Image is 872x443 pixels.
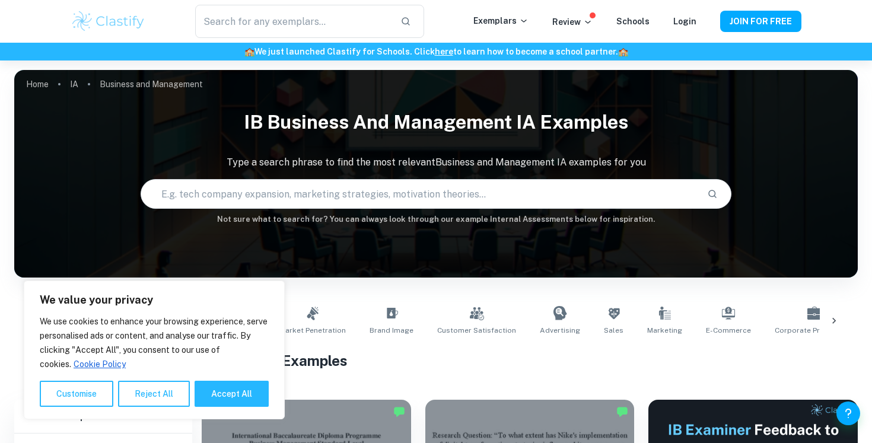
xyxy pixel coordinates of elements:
[370,325,413,336] span: Brand Image
[14,155,858,170] p: Type a search phrase to find the most relevant Business and Management IA examples for you
[836,401,860,425] button: Help and Feedback
[56,350,816,371] h1: All Business and Management IA Examples
[195,5,391,38] input: Search for any exemplars...
[540,325,580,336] span: Advertising
[618,47,628,56] span: 🏫
[118,381,190,407] button: Reject All
[647,325,682,336] span: Marketing
[40,293,269,307] p: We value your privacy
[435,47,453,56] a: here
[473,14,529,27] p: Exemplars
[100,78,203,91] p: Business and Management
[40,381,113,407] button: Customise
[702,184,723,204] button: Search
[604,325,623,336] span: Sales
[141,177,697,211] input: E.g. tech company expansion, marketing strategies, motivation theories...
[71,9,146,33] img: Clastify logo
[26,76,49,93] a: Home
[24,281,285,419] div: We value your privacy
[195,381,269,407] button: Accept All
[14,213,858,225] h6: Not sure what to search for? You can always look through our example Internal Assessments below f...
[14,103,858,141] h1: IB Business and Management IA examples
[552,15,593,28] p: Review
[14,400,192,433] h6: Filter exemplars
[706,325,751,336] span: E-commerce
[616,17,650,26] a: Schools
[673,17,696,26] a: Login
[40,314,269,371] p: We use cookies to enhance your browsing experience, serve personalised ads or content, and analys...
[244,47,254,56] span: 🏫
[616,406,628,417] img: Marked
[720,11,801,32] button: JOIN FOR FREE
[393,406,405,417] img: Marked
[279,325,346,336] span: Market Penetration
[775,325,854,336] span: Corporate Profitability
[437,325,516,336] span: Customer Satisfaction
[2,45,870,58] h6: We just launched Clastify for Schools. Click to learn how to become a school partner.
[70,76,78,93] a: IA
[73,359,126,369] a: Cookie Policy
